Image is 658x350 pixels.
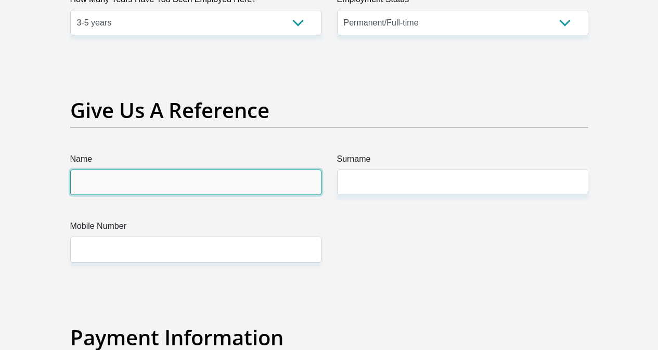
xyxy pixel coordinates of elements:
label: Name [70,153,321,170]
label: Surname [337,153,588,170]
h2: Payment Information [70,325,588,350]
input: Mobile Number [70,237,321,262]
input: Name [70,170,321,195]
h2: Give Us A Reference [70,98,588,123]
label: Mobile Number [70,220,321,237]
input: Surname [337,170,588,195]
